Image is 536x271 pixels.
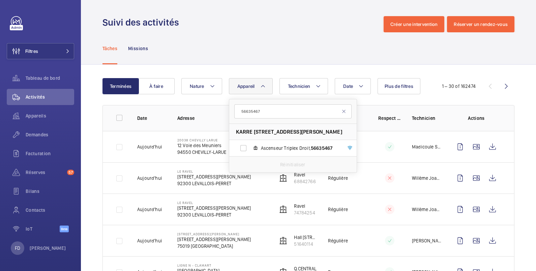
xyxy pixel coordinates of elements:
[412,206,441,213] p: Willème Joassaint
[412,143,441,150] p: Madicoule Sissoko
[26,131,74,138] span: Demandes
[294,241,317,247] p: 51640114
[294,234,317,241] p: Hall [STREET_ADDRESS][PERSON_NAME]
[294,203,315,209] p: Ravel
[137,175,162,181] p: Aujourd'hui
[294,209,315,216] p: 74784254
[177,211,251,218] p: 92300 LEVALLOIS-PERRET
[288,83,310,89] span: Technicien
[311,145,332,151] span: 56635467
[328,206,348,213] p: Régulière
[26,188,74,195] span: Bilans
[384,16,445,32] button: Créer une intervention
[378,115,401,122] p: Respect délai
[177,142,227,149] p: 12 Voie des Meuniers
[177,232,251,236] p: [STREET_ADDRESS][PERSON_NAME]
[60,226,69,232] span: Beta
[26,169,64,176] span: Réserves
[177,173,251,180] p: [STREET_ADDRESS][PERSON_NAME]
[343,83,353,89] span: Date
[229,78,273,94] button: Appareil
[26,112,74,119] span: Appareils
[234,104,352,118] input: Chercher par appareil ou adresse
[452,115,501,122] p: Actions
[177,205,251,211] p: [STREET_ADDRESS][PERSON_NAME]
[128,45,148,52] p: Missions
[102,16,183,29] h1: Suivi des activités
[177,180,251,187] p: 92300 LEVALLOIS-PERRET
[102,45,117,52] p: Tâches
[26,226,60,232] span: IoT
[177,263,219,267] p: Ligne N - CLAMART
[25,48,38,55] span: Filtres
[237,83,255,89] span: Appareil
[137,206,162,213] p: Aujourd'hui
[335,78,371,94] button: Date
[7,43,74,59] button: Filtres
[177,169,251,173] p: Le Ravel
[328,175,348,181] p: Régulière
[412,115,441,122] p: Technicien
[280,161,305,168] p: Réinitialiser
[137,143,162,150] p: Aujourd'hui
[279,174,287,182] img: elevator.svg
[181,78,222,94] button: Nature
[15,245,20,251] p: FD
[30,245,66,251] p: [PERSON_NAME]
[177,243,251,249] p: 75019 [GEOGRAPHIC_DATA]
[236,128,342,135] span: KARRE [STREET_ADDRESS][PERSON_NAME]
[177,138,227,142] p: 20038 Chevilly Larue
[177,201,251,205] p: Le Ravel
[261,145,339,151] span: Ascenseur Triplex Droit,
[328,237,348,244] p: Régulière
[279,205,287,213] img: elevator.svg
[190,83,204,89] span: Nature
[138,78,175,94] button: À faire
[294,178,316,185] p: 68842766
[137,237,162,244] p: Aujourd'hui
[177,236,251,243] p: [STREET_ADDRESS][PERSON_NAME]
[412,237,441,244] p: [PERSON_NAME]
[26,94,74,100] span: Activités
[177,149,227,156] p: 94550 CHEVILLY-LARUE
[102,78,139,94] button: Terminées
[279,78,328,94] button: Technicien
[378,78,420,94] button: Plus de filtres
[26,75,74,81] span: Tableau de bord
[412,175,441,181] p: Willème Joassaint
[26,150,74,157] span: Facturation
[447,16,514,32] button: Réserver un rendez-vous
[67,170,74,175] span: 57
[279,237,287,245] img: elevator.svg
[177,115,267,122] p: Adresse
[26,207,74,213] span: Contacts
[137,115,167,122] p: Date
[294,171,316,178] p: Ravel
[442,83,476,90] div: 1 – 30 of 162474
[385,83,413,89] span: Plus de filtres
